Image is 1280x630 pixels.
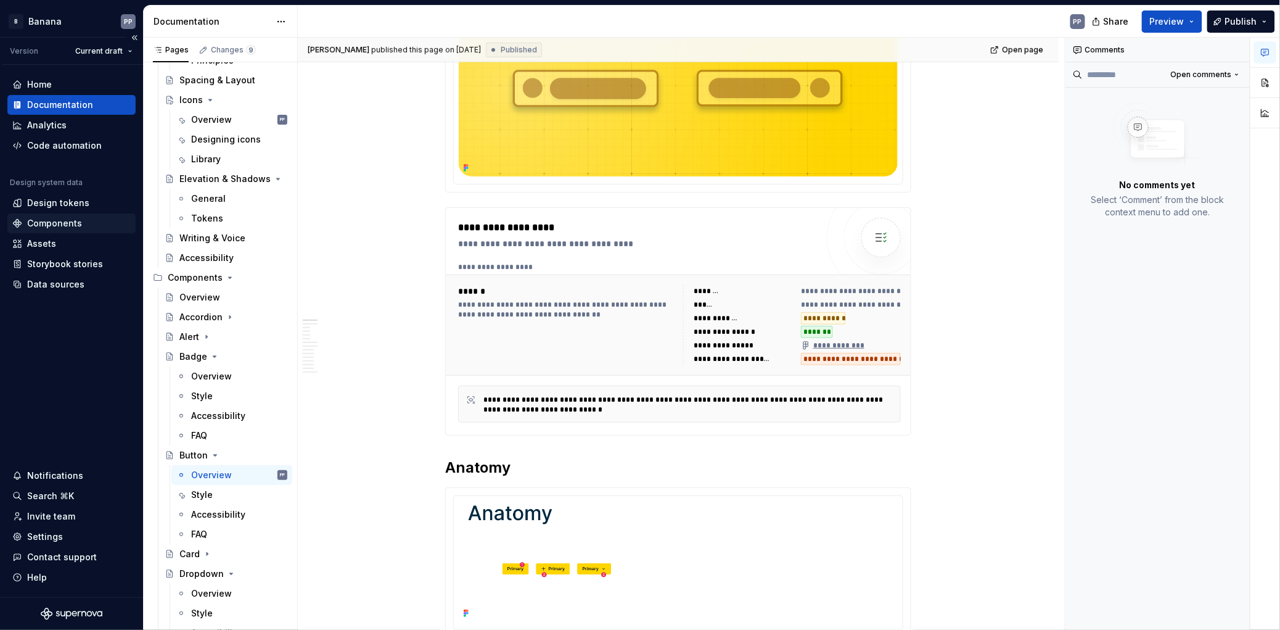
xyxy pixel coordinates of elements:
div: Components [148,268,292,288]
button: Open comments [1165,66,1245,83]
div: Library [191,153,221,165]
div: Button [179,449,208,462]
a: Designing icons [171,130,292,149]
div: PP [1073,17,1082,27]
div: Overview [191,469,232,481]
div: PP [280,469,285,481]
a: Tokens [171,209,292,228]
div: Documentation [27,99,93,111]
a: Accordion [160,307,292,327]
div: Dropdown [179,568,224,580]
div: Overview [191,114,232,126]
a: General [171,189,292,209]
a: Code automation [7,136,136,155]
a: Data sources [7,275,136,294]
div: Analytics [27,119,67,131]
div: Tokens [191,212,223,225]
a: Writing & Voice [160,228,292,248]
a: OverviewPP [171,465,292,485]
a: Icons [160,90,292,110]
div: Search ⌘K [27,490,74,502]
div: Changes [211,45,256,55]
a: OverviewPP [171,110,292,130]
div: Invite team [27,510,75,523]
span: Current draft [75,46,123,56]
a: Library [171,149,292,169]
button: Publish [1207,10,1275,33]
div: Comments [1065,38,1250,62]
a: Spacing & Layout [160,70,292,90]
a: Overview [171,584,292,603]
div: Badge [179,350,207,363]
div: published this page on [DATE] [371,45,481,55]
div: PP [280,114,285,126]
div: Designing icons [191,133,261,146]
button: Share [1086,10,1137,33]
div: Icons [179,94,203,106]
a: Style [171,386,292,406]
div: Accessibility [179,252,234,264]
div: Design system data [10,178,83,188]
a: Documentation [7,95,136,115]
a: FAQ [171,426,292,446]
p: No comments yet [1120,179,1196,191]
div: Home [27,78,52,91]
div: Writing & Voice [179,232,245,244]
a: Alert [160,327,292,347]
button: BBananaPP [2,8,141,35]
div: Pages [153,45,189,55]
span: Preview [1150,15,1184,28]
span: Open comments [1171,70,1232,80]
div: Card [179,548,200,560]
div: Contact support [27,551,97,563]
button: Collapse sidebar [126,29,143,46]
div: Overview [179,291,220,304]
div: Spacing & Layout [179,74,255,86]
div: Accessibility [191,410,245,422]
button: Current draft [70,43,138,60]
p: Select ‘Comment’ from the block context menu to add one. [1080,194,1235,218]
div: Settings [27,531,63,543]
div: Assets [27,238,56,250]
div: Accordion [179,311,223,323]
a: Badge [160,347,292,367]
a: FAQ [171,524,292,544]
span: Publish [1225,15,1257,28]
span: Published [501,45,537,55]
div: B [9,14,23,29]
a: Open page [987,41,1049,59]
div: Version [10,46,38,56]
div: Storybook stories [27,258,103,270]
a: Settings [7,527,136,547]
a: Accessibility [171,505,292,524]
div: FAQ [191,528,207,541]
a: Design tokens [7,193,136,213]
span: Open page [1002,45,1043,55]
h2: Anatomy [445,458,911,478]
div: Overview [191,370,232,383]
a: Overview [160,288,292,307]
button: Preview [1142,10,1202,33]
div: Elevation & Shadows [179,173,271,185]
button: Help [7,568,136,587]
div: Design tokens [27,197,89,209]
a: Button [160,446,292,465]
div: Style [191,607,213,620]
button: Contact support [7,547,136,567]
a: Card [160,544,292,564]
a: Home [7,75,136,94]
div: General [191,193,226,205]
div: Code automation [27,139,102,152]
span: [PERSON_NAME] [308,45,369,55]
a: Storybook stories [7,254,136,274]
div: Style [191,489,213,501]
div: Documentation [154,15,270,28]
div: Style [191,390,213,402]
a: Style [171,603,292,623]
div: FAQ [191,429,207,442]
a: Analytics [7,115,136,135]
a: Style [171,485,292,505]
button: Notifications [7,466,136,486]
span: 9 [246,45,256,55]
a: Overview [171,367,292,386]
